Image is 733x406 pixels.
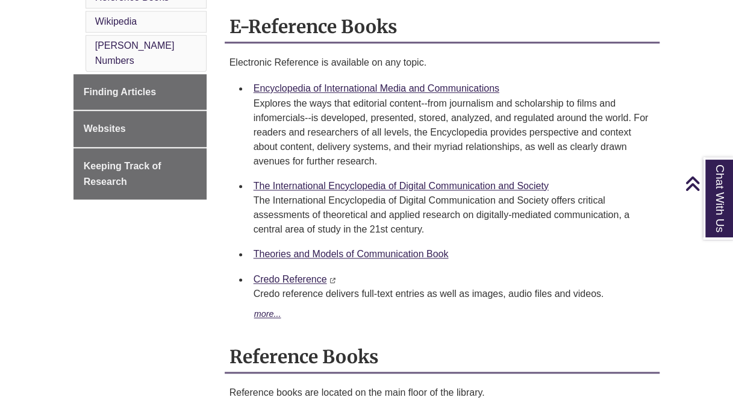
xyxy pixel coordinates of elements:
a: Wikipedia [95,16,137,27]
p: Credo reference delivers full-text entries as well as images, audio files and videos. [254,287,650,301]
p: Reference books are located on the main floor of the library. [229,386,655,400]
a: Websites [73,111,207,147]
a: Encyclopedia of International Media and Communications [254,83,499,93]
a: [PERSON_NAME] Numbers [95,40,175,66]
a: Theories and Models of Communication Book [254,249,449,259]
button: more... [254,307,282,322]
div: The International Encyclopedia of Digital Communication and Society offers critical assessments o... [254,193,650,237]
div: Explores the ways that editorial content--from journalism and scholarship to films and infomercia... [254,96,650,169]
h2: E-Reference Books [225,11,660,43]
a: Credo Reference [254,274,327,284]
span: Keeping Track of Research [84,161,161,187]
a: The International Encyclopedia of Digital Communication and Society [254,181,549,191]
a: Finding Articles [73,74,207,110]
p: Electronic Reference is available on any topic. [229,55,655,70]
h2: Reference Books [225,342,660,373]
a: Back to Top [685,175,730,192]
i: This link opens in a new window [329,278,336,283]
span: Finding Articles [84,87,156,97]
a: Keeping Track of Research [73,148,207,199]
span: Websites [84,123,126,134]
